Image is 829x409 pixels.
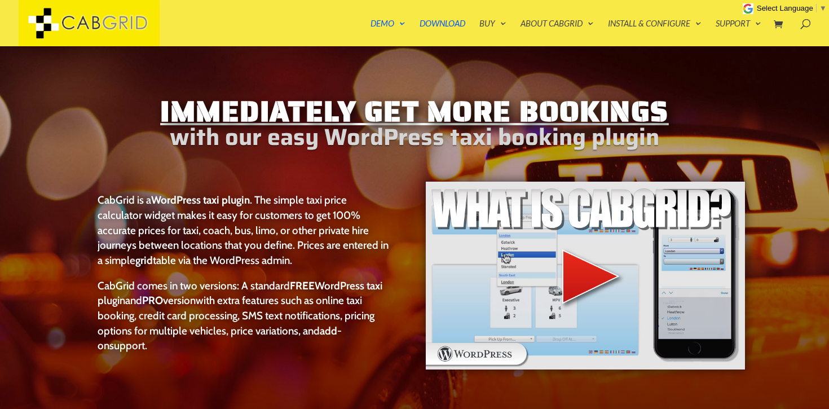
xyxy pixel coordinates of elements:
a: Install & Configure [608,19,702,46]
strong: FREE [290,279,315,292]
h2: with our easy WordPress taxi booking plugin [83,133,746,147]
span: ▼ [819,4,827,12]
a: add-on [98,324,342,353]
strong: grid [135,254,153,267]
a: Support [716,19,761,46]
a: WordPress taxi booking plugin Intro Video [425,362,746,373]
a: PROversion [142,294,196,307]
p: CabGrid comes in two versions: A standard and with extra features such as online taxi booking, cr... [98,279,390,354]
a: CabGrid Taxi Plugin [19,16,160,28]
span: Select Language [757,4,813,12]
span: ​ [816,4,817,12]
strong: PRO [142,294,163,307]
h1: Immediately Get More Bookings [83,96,746,133]
p: CabGrid is a . The simple taxi price calculator widget makes it easy for customers to get 100% ac... [98,193,390,278]
a: FREEWordPress taxi plugin [98,279,382,307]
a: Demo [371,19,405,46]
a: Buy [479,19,506,46]
a: Select Language​ [757,4,827,12]
img: WordPress taxi booking plugin Intro Video [425,181,746,371]
a: Download [420,19,465,46]
strong: WordPress taxi plugin [151,193,250,206]
a: About CabGrid [521,19,594,46]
